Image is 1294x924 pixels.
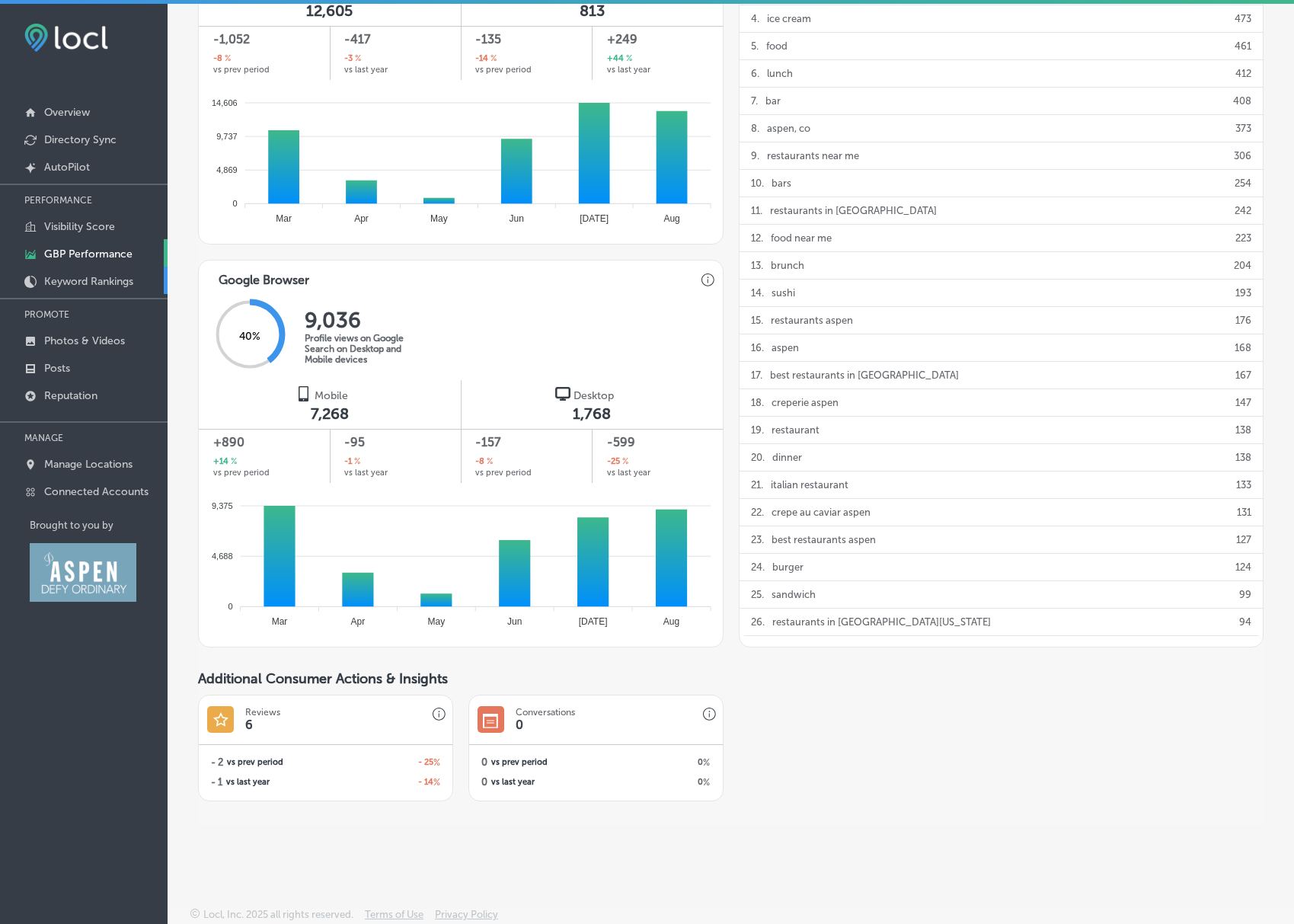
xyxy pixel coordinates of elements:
p: 25 . [751,581,764,608]
h2: +44 [607,53,632,66]
span: vs last year [607,468,650,477]
h2: 9,036 [305,308,427,333]
p: 17 . [751,362,762,388]
p: 99 [1239,581,1251,608]
h2: 0 [596,777,710,788]
p: food [766,33,788,59]
p: 223 [1235,225,1251,251]
p: 18 . [751,389,764,416]
tspan: Apr [351,616,366,627]
p: aspen, co [767,115,810,142]
p: 242 [1235,197,1251,224]
span: +249 [607,30,708,49]
p: GBP Performance [44,248,133,261]
p: 168 [1235,334,1251,361]
p: restaurants aspen [771,307,853,334]
span: vs prev period [475,468,532,477]
p: Locl, Inc. 2025 all rights reserved. [203,909,353,920]
tspan: 9,737 [216,132,238,141]
p: 131 [1237,499,1251,526]
span: vs last year [491,778,535,786]
p: 138 [1235,417,1251,443]
span: +890 [213,433,316,452]
h2: - 25 [325,757,439,768]
p: restaurants in [GEOGRAPHIC_DATA] [770,197,937,224]
p: 147 [1235,389,1251,416]
p: Posts [44,362,70,375]
p: 21 . [751,472,763,498]
tspan: May [427,616,445,627]
span: vs prev period [227,758,283,766]
p: creperie aspen [772,389,839,416]
p: 92 [1240,636,1251,663]
p: 127 [1236,526,1251,553]
p: aspen [772,334,799,361]
p: 20 . [751,444,765,471]
p: 10 . [751,170,764,197]
p: 133 [1236,472,1251,498]
p: 373 [1235,115,1251,142]
h2: -8 [475,456,493,468]
p: best restaurants aspen [772,526,876,553]
h2: -1 [344,456,360,468]
tspan: 9,375 [212,500,233,510]
p: 15 . [751,307,763,334]
span: -157 [475,433,577,452]
h2: +14 [213,456,237,468]
span: -135 [475,30,577,49]
span: % [703,757,710,768]
p: 408 [1233,88,1251,114]
span: 813 [580,2,605,20]
span: % [488,53,497,66]
p: restaurants in [GEOGRAPHIC_DATA][US_STATE] [772,609,991,635]
p: Brought to you by [30,520,168,531]
p: restaurant [772,417,820,443]
p: sandwich [772,581,816,608]
span: vs prev period [491,758,548,766]
p: 412 [1235,60,1251,87]
span: 40 % [239,330,260,343]
span: -417 [344,30,446,49]
p: 204 [1234,252,1251,279]
h3: Conversations [516,707,575,718]
tspan: Jun [507,616,522,627]
p: 14 . [751,280,764,306]
h2: - 2 [211,756,223,768]
tspan: Aug [663,213,679,224]
p: Photos & Videos [44,334,125,347]
h3: Reviews [245,707,280,718]
p: 27 . [751,636,763,663]
span: % [352,456,360,468]
p: 12 . [751,225,763,251]
p: dinner [772,444,802,471]
p: brunch [771,252,804,279]
span: % [624,53,632,66]
p: 7 . [751,88,758,114]
p: sushi [772,280,795,306]
h2: 0 [596,757,710,768]
tspan: 0 [233,199,238,208]
p: Overview [44,106,90,119]
tspan: [DATE] [579,616,608,627]
p: Reputation [44,389,97,402]
tspan: Apr [354,213,369,224]
h2: -14 [475,53,497,66]
span: 1,768 [573,404,611,423]
h2: -8 [213,53,231,66]
p: 11 . [751,197,762,224]
p: Directory Sync [44,133,117,146]
span: Mobile [315,389,348,402]
p: 8 . [751,115,759,142]
p: bar [765,88,781,114]
tspan: Mar [276,213,292,224]
h2: - 14 [325,777,439,788]
tspan: 4,869 [216,165,238,174]
h1: 0 [516,718,523,732]
p: food near me [771,225,832,251]
p: 193 [1235,280,1251,306]
p: 22 . [751,499,764,526]
img: fda3e92497d09a02dc62c9cd864e3231.png [24,24,108,52]
h2: 0 [481,776,487,788]
tspan: [DATE] [580,213,609,224]
p: 473 [1235,5,1251,32]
